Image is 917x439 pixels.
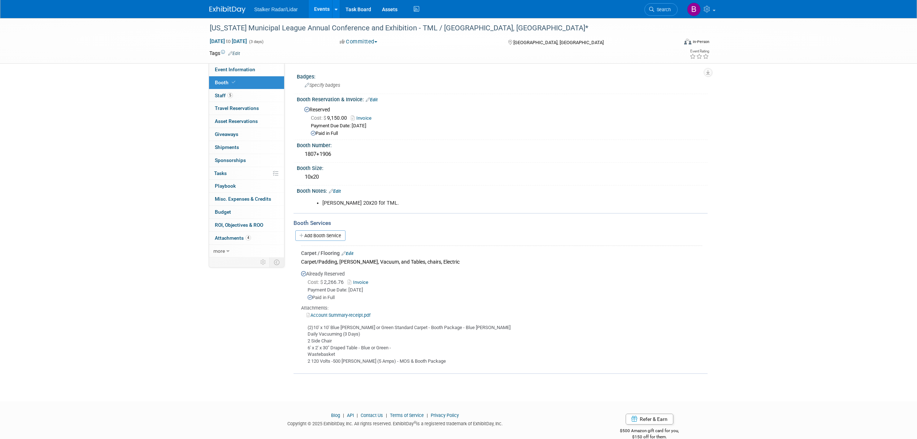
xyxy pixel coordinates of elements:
div: 1807+1906 [302,149,702,160]
sup: ® [414,421,416,425]
span: to [225,38,232,44]
div: Carpet / Flooring [301,250,702,257]
div: Already Reserved [301,267,702,365]
span: 9,150.00 [311,115,350,121]
span: Giveaways [215,131,238,137]
div: Badges: [297,71,708,80]
div: Booth Size: [297,163,708,172]
span: ROI, Objectives & ROO [215,222,263,228]
a: Giveaways [209,128,284,141]
a: Invoice [348,280,371,285]
div: Carpet/Padding, [PERSON_NAME], Vacuum, and Tables, chairs, Electric [301,257,702,267]
a: Edit [228,51,240,56]
span: Specify badges [305,82,340,88]
div: (2)10' x 10' Blue [PERSON_NAME] or Green Standard Carpet - Booth Package - Blue [PERSON_NAME] Dai... [301,319,702,365]
a: Travel Reservations [209,102,284,115]
i: Booth reservation complete [232,80,235,84]
a: Edit [366,97,378,102]
span: [DATE] [DATE] [209,38,247,44]
span: Playbook [215,183,236,189]
span: Event Information [215,67,255,72]
a: Booth [209,76,284,89]
div: Booth Number: [297,140,708,149]
a: Invoice [351,115,375,121]
div: Reserved [302,104,702,137]
span: Booth [215,80,237,85]
td: Tags [209,50,240,57]
span: | [425,413,430,418]
td: Personalize Event Tab Strip [257,257,270,267]
a: Privacy Policy [431,413,459,418]
a: Misc. Expenses & Credits [209,193,284,205]
div: Attachments: [301,305,702,311]
span: Cost: $ [308,279,324,285]
div: Paid in Full [311,130,702,137]
span: Stalker Radar/Lidar [254,7,298,12]
span: Shipments [215,144,239,150]
a: Contact Us [361,413,383,418]
div: Event Rating [690,50,709,53]
div: Payment Due Date: [DATE] [308,287,702,294]
span: 2,266.76 [308,279,347,285]
span: (3 days) [248,39,264,44]
span: 5 [227,93,233,98]
span: Cost: $ [311,115,327,121]
a: Account Summary-receipt.pdf [307,312,370,318]
span: more [213,248,225,254]
a: Terms of Service [390,413,424,418]
a: Edit [329,189,341,194]
span: Misc. Expenses & Credits [215,196,271,202]
span: Sponsorships [215,157,246,163]
div: Copyright © 2025 ExhibitDay, Inc. All rights reserved. ExhibitDay is a registered trademark of Ex... [209,419,581,427]
div: Paid in Full [308,294,702,301]
div: Booth Reservation & Invoice: [297,94,708,103]
a: Search [644,3,678,16]
span: Staff [215,93,233,98]
a: Event Information [209,63,284,76]
td: Toggle Event Tabs [270,257,284,267]
img: Brooke Journet [687,3,701,16]
span: Budget [215,209,231,215]
button: Committed [337,38,380,46]
a: Staff5 [209,89,284,102]
span: Search [654,7,671,12]
span: | [384,413,389,418]
a: Asset Reservations [209,115,284,128]
a: ROI, Objectives & ROO [209,219,284,231]
a: Add Booth Service [295,230,345,241]
a: more [209,245,284,257]
span: Attachments [215,235,251,241]
span: 4 [245,235,251,240]
li: [PERSON_NAME] 20x20 for TML. [322,200,624,207]
a: Tasks [209,167,284,180]
span: [GEOGRAPHIC_DATA], [GEOGRAPHIC_DATA] [513,40,604,45]
img: Format-Inperson.png [684,39,691,44]
a: Edit [342,251,353,256]
a: Budget [209,206,284,218]
div: Event Format [635,38,709,48]
span: Asset Reservations [215,118,258,124]
span: | [355,413,360,418]
a: Sponsorships [209,154,284,167]
div: 10x20 [302,171,702,183]
span: Travel Reservations [215,105,259,111]
span: Tasks [214,170,227,176]
div: Payment Due Date: [DATE] [311,123,702,129]
a: Blog [331,413,340,418]
div: [US_STATE] Municipal League Annual Conference and Exhibition - TML / [GEOGRAPHIC_DATA], [GEOGRAPH... [207,22,667,35]
span: | [341,413,346,418]
div: In-Person [692,39,709,44]
a: Playbook [209,180,284,192]
a: Attachments4 [209,232,284,244]
a: API [347,413,354,418]
a: Refer & Earn [626,414,673,425]
a: Shipments [209,141,284,154]
img: ExhibitDay [209,6,245,13]
div: Booth Services [294,219,708,227]
div: Booth Notes: [297,186,708,195]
